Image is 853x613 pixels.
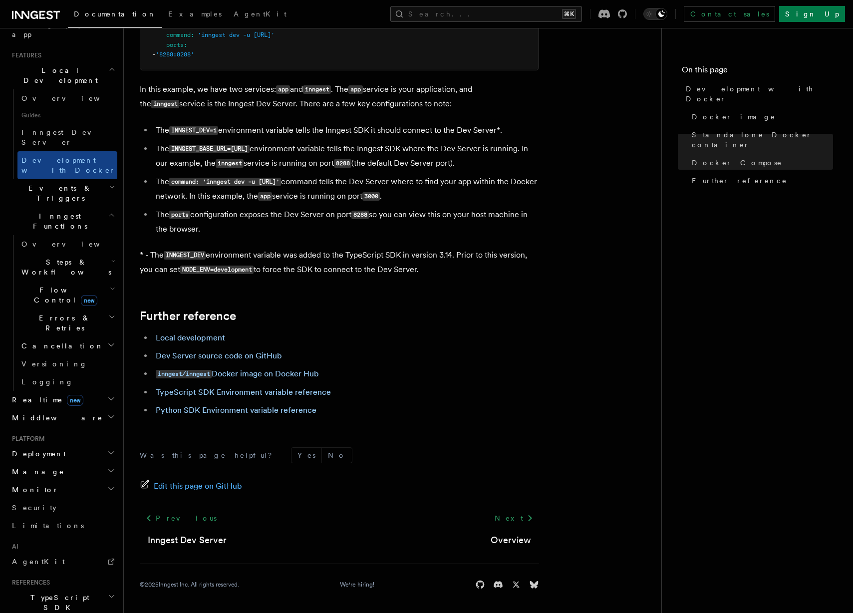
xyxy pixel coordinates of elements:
[180,266,254,274] code: NODE_ENV=development
[491,533,531,547] a: Overview
[682,64,833,80] h4: On this page
[692,176,787,186] span: Further reference
[8,579,50,587] span: References
[74,10,156,18] span: Documentation
[156,333,225,342] a: Local development
[169,126,218,135] code: INNGEST_DEV=1
[8,207,117,235] button: Inngest Functions
[153,208,539,236] li: The configuration exposes the Dev Server on port so you can view this on your host machine in the...
[169,211,190,219] code: ports
[140,509,222,527] a: Previous
[17,89,117,107] a: Overview
[12,504,56,512] span: Security
[688,108,833,126] a: Docker image
[8,179,117,207] button: Events & Triggers
[17,107,117,123] span: Guides
[17,151,117,179] a: Development with Docker
[8,15,117,43] a: Setting up your app
[8,553,117,571] a: AgentKit
[362,192,380,201] code: 3000
[198,31,275,38] span: 'inngest dev -u [URL]'
[17,235,117,253] a: Overview
[164,251,206,260] code: INNGEST_DEV
[8,463,117,481] button: Manage
[228,3,292,27] a: AgentKit
[156,369,319,378] a: inngest/inngestDocker image on Docker Hub
[8,409,117,427] button: Middleware
[216,159,244,168] code: inngest
[169,178,281,186] code: command: 'inngest dev -u [URL]'
[156,387,331,397] a: TypeScript SDK Environment variable reference
[156,351,282,360] a: Dev Server source code on GitHub
[21,240,124,248] span: Overview
[8,499,117,517] a: Security
[17,285,110,305] span: Flow Control
[643,8,667,20] button: Toggle dark mode
[153,175,539,204] li: The command tells the Dev Server where to find your app within the Docker network. In this exampl...
[153,123,539,138] li: The environment variable tells the Inngest SDK it should connect to the Dev Server*.
[8,395,83,405] span: Realtime
[140,450,279,460] p: Was this page helpful?
[8,485,59,495] span: Monitor
[682,80,833,108] a: Development with Docker
[17,313,108,333] span: Errors & Retries
[17,337,117,355] button: Cancellation
[688,154,833,172] a: Docker Compose
[276,85,290,94] code: app
[334,159,351,168] code: 8288
[8,89,117,179] div: Local Development
[12,558,65,566] span: AgentKit
[684,6,775,22] a: Contact sales
[17,253,117,281] button: Steps & Workflows
[322,448,352,463] button: No
[21,360,87,368] span: Versioning
[562,9,576,19] kbd: ⌘K
[8,211,108,231] span: Inngest Functions
[153,142,539,171] li: The environment variable tells the Inngest SDK where the Dev Server is running. In our example, t...
[21,94,124,102] span: Overview
[156,405,316,415] a: Python SDK Environment variable reference
[21,156,115,174] span: Development with Docker
[17,341,104,351] span: Cancellation
[8,593,108,613] span: TypeScript SDK
[21,378,73,386] span: Logging
[489,509,539,527] a: Next
[340,581,374,589] a: We're hiring!
[184,41,187,48] span: :
[348,85,362,94] code: app
[156,51,194,58] span: '8288:8288'
[166,41,184,48] span: ports
[191,22,271,29] span: inngest/inngest:v0.27.0
[8,517,117,535] a: Limitations
[8,183,109,203] span: Events & Triggers
[779,6,845,22] a: Sign Up
[148,533,227,547] a: Inngest Dev Server
[17,123,117,151] a: Inngest Dev Server
[8,413,103,423] span: Middleware
[12,522,84,530] span: Limitations
[140,309,236,323] a: Further reference
[8,435,45,443] span: Platform
[234,10,286,18] span: AgentKit
[140,82,539,111] p: In this example, we have two services: and . The service is your application, and the service is ...
[8,65,109,85] span: Local Development
[17,373,117,391] a: Logging
[154,479,242,493] span: Edit this page on GitHub
[168,10,222,18] span: Examples
[17,355,117,373] a: Versioning
[351,211,369,219] code: 8288
[8,391,117,409] button: Realtimenew
[17,309,117,337] button: Errors & Retries
[166,22,184,29] span: image
[140,479,242,493] a: Edit this page on GitHub
[8,51,41,59] span: Features
[692,112,776,122] span: Docker image
[17,257,111,277] span: Steps & Workflows
[68,3,162,28] a: Documentation
[291,448,321,463] button: Yes
[8,445,117,463] button: Deployment
[166,31,191,38] span: command
[140,248,539,277] p: * - The environment variable was added to the TypeScript SDK in version 3.14. Prior to this versi...
[140,581,239,589] div: © 2025 Inngest Inc. All rights reserved.
[258,192,272,201] code: app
